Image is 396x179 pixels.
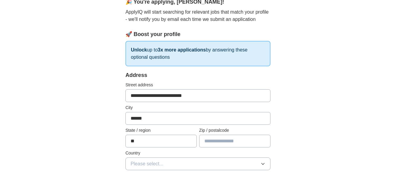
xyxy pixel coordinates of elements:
[199,127,271,134] label: Zip / postalcode
[125,127,197,134] label: State / region
[131,160,164,167] span: Please select...
[125,104,271,111] label: City
[158,47,206,52] strong: 3x more applications
[125,82,271,88] label: Street address
[125,30,271,38] div: 🚀 Boost your profile
[125,41,271,66] p: up to by answering these optional questions
[125,157,271,170] button: Please select...
[131,47,147,52] strong: Unlock
[125,71,271,79] div: Address
[125,150,271,156] label: Country
[125,8,271,23] p: ApplyIQ will start searching for relevant jobs that match your profile - we'll notify you by emai...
